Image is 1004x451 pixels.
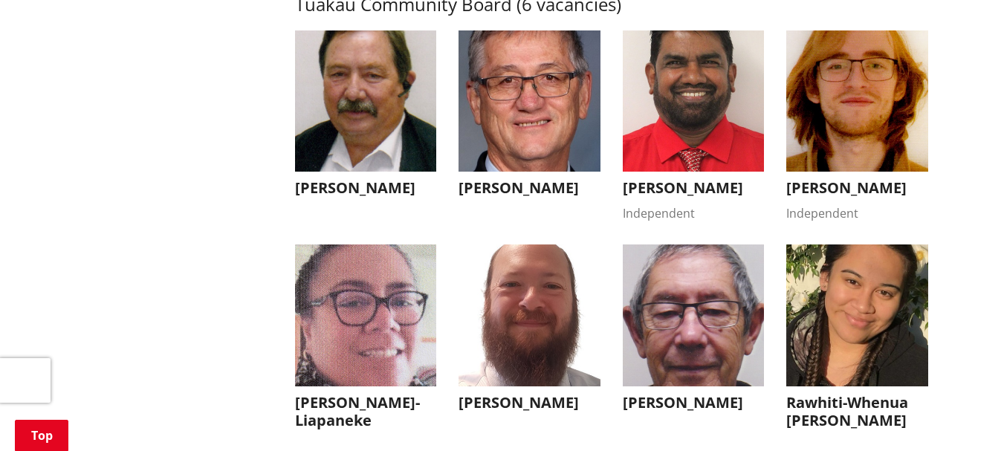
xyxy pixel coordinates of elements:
a: Top [15,420,68,451]
button: Rawhiti-Whenua [PERSON_NAME] [786,244,928,437]
h3: [PERSON_NAME]-Liapaneke [295,394,437,429]
button: [PERSON_NAME] Independent [786,30,928,223]
button: [PERSON_NAME] [459,30,600,205]
img: WO-B-TU__TEMA-LIAPANEKE_G__AtNkf [295,244,437,386]
img: WO-B-TU__BETTY_C__wojy3 [459,30,600,172]
img: WO-B-TU__MATENA NGATAKI_R__MXv3T [786,244,928,386]
h3: Rawhiti-Whenua [PERSON_NAME] [786,394,928,429]
h3: [PERSON_NAME] [786,179,928,197]
h3: [PERSON_NAME] [623,394,765,412]
button: [PERSON_NAME]-Liapaneke [295,244,437,437]
iframe: Messenger Launcher [936,389,989,442]
button: [PERSON_NAME] Independent [623,30,765,223]
button: [PERSON_NAME] [623,244,765,419]
div: Independent [786,204,928,222]
img: WO-B-TU__COLEMAN_P__vVS9z [623,244,765,386]
h3: [PERSON_NAME] [459,179,600,197]
button: [PERSON_NAME] [295,30,437,205]
button: [PERSON_NAME] [459,244,600,419]
img: WO-B-TU__KUMAR_D__o5Yns [623,30,765,172]
h3: [PERSON_NAME] [295,179,437,197]
h3: [PERSON_NAME] [623,179,765,197]
div: Independent [623,204,765,222]
img: WO-B-TU__HENDERSON_D__Fqpcs [786,30,928,172]
img: WO-B-TU__GEE_R__TjtLa [295,30,437,172]
img: WO-B-TU__WATSON_L__PrrJq [459,244,600,386]
h3: [PERSON_NAME] [459,394,600,412]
